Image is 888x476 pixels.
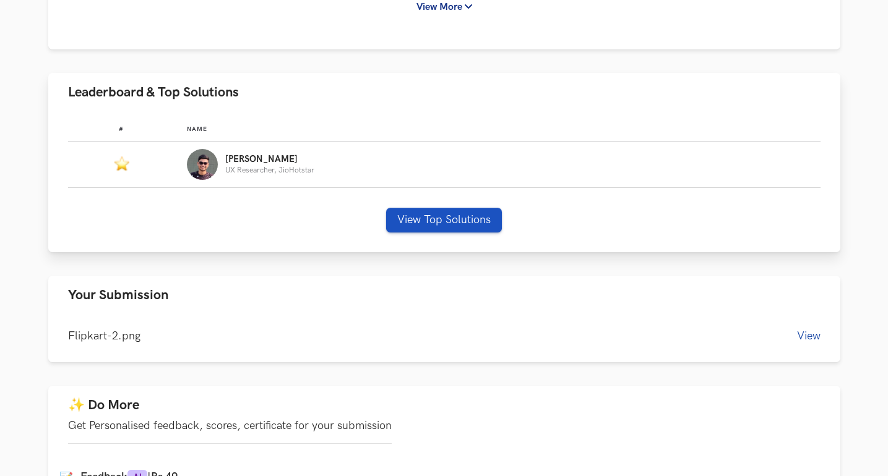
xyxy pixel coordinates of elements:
[386,208,502,232] button: View Top Solutions
[68,329,140,342] span: Flipkart-2.png
[68,397,139,414] span: ✨ Do More
[68,287,168,304] span: Your Submission
[225,155,314,164] p: [PERSON_NAME]
[48,73,840,112] button: Leaderboard & Top Solutions
[797,329,821,342] button: View
[187,125,207,133] span: Name
[48,276,840,315] button: Your Submission
[68,419,392,432] p: Get Personalised feedback, scores, certificate for your submission
[48,315,840,362] div: Your Submission
[187,149,218,180] img: Profile photo
[114,155,129,171] img: Featured
[68,84,239,101] span: Leaderboard & Top Solutions
[68,116,821,188] table: Leaderboard
[119,125,124,133] span: #
[48,112,840,252] div: Leaderboard & Top Solutions
[48,386,840,455] button: ✨ Do MoreGet Personalised feedback, scores, certificate for your submission
[225,166,314,174] p: UX Researcher, JioHotstar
